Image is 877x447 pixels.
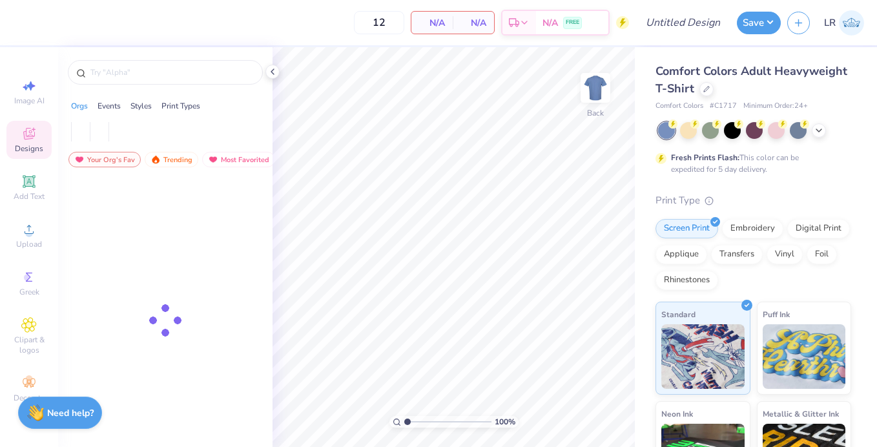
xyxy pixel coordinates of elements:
[19,287,39,297] span: Greek
[655,271,718,290] div: Rhinestones
[655,219,718,238] div: Screen Print
[655,245,707,264] div: Applique
[671,152,830,175] div: This color can be expedited for 5 day delivery.
[98,100,121,112] div: Events
[839,10,864,36] img: Lyndsey Roth
[722,219,783,238] div: Embroidery
[737,12,781,34] button: Save
[208,155,218,164] img: most_fav.gif
[655,101,703,112] span: Comfort Colors
[661,407,693,421] span: Neon Ink
[824,10,864,36] a: LR
[6,335,52,355] span: Clipart & logos
[14,393,45,403] span: Decorate
[354,11,404,34] input: – –
[655,193,851,208] div: Print Type
[495,416,515,428] span: 100 %
[763,324,846,389] img: Puff Ink
[71,100,88,112] div: Orgs
[635,10,730,36] input: Untitled Design
[661,324,745,389] img: Standard
[587,107,604,119] div: Back
[150,155,161,164] img: trending.gif
[566,18,579,27] span: FREE
[710,101,737,112] span: # C1717
[824,16,836,30] span: LR
[14,96,45,106] span: Image AI
[202,152,275,167] div: Most Favorited
[130,100,152,112] div: Styles
[460,16,486,30] span: N/A
[145,152,198,167] div: Trending
[14,191,45,202] span: Add Text
[89,66,254,79] input: Try "Alpha"
[16,239,42,249] span: Upload
[68,152,141,167] div: Your Org's Fav
[655,63,847,96] span: Comfort Colors Adult Heavyweight T-Shirt
[542,16,558,30] span: N/A
[763,307,790,321] span: Puff Ink
[74,155,85,164] img: most_fav.gif
[15,143,43,154] span: Designs
[671,152,739,163] strong: Fresh Prints Flash:
[583,75,608,101] img: Back
[763,407,839,421] span: Metallic & Glitter Ink
[807,245,837,264] div: Foil
[47,407,94,419] strong: Need help?
[661,307,696,321] span: Standard
[419,16,445,30] span: N/A
[743,101,808,112] span: Minimum Order: 24 +
[767,245,803,264] div: Vinyl
[161,100,200,112] div: Print Types
[711,245,763,264] div: Transfers
[787,219,850,238] div: Digital Print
